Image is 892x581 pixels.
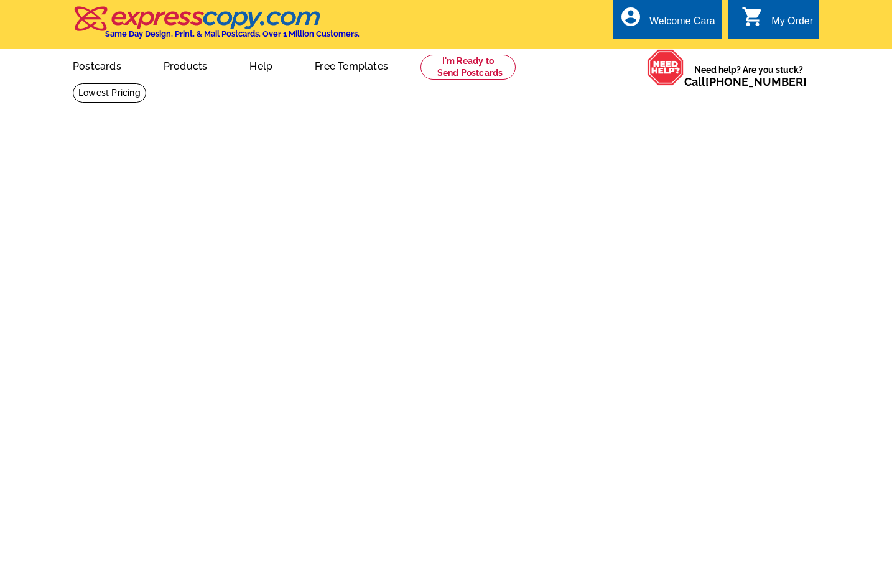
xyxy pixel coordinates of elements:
div: Welcome Cara [649,16,715,33]
a: Postcards [53,50,141,80]
h4: Same Day Design, Print, & Mail Postcards. Over 1 Million Customers. [105,29,360,39]
a: Free Templates [295,50,408,80]
img: help [647,49,684,86]
a: Same Day Design, Print, & Mail Postcards. Over 1 Million Customers. [73,15,360,39]
span: Need help? Are you stuck? [684,63,813,88]
a: [PHONE_NUMBER] [705,75,807,88]
a: Help [230,50,292,80]
div: My Order [771,16,813,33]
i: shopping_cart [741,6,764,28]
a: Products [144,50,228,80]
span: Call [684,75,807,88]
a: shopping_cart My Order [741,14,813,29]
i: account_circle [620,6,642,28]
